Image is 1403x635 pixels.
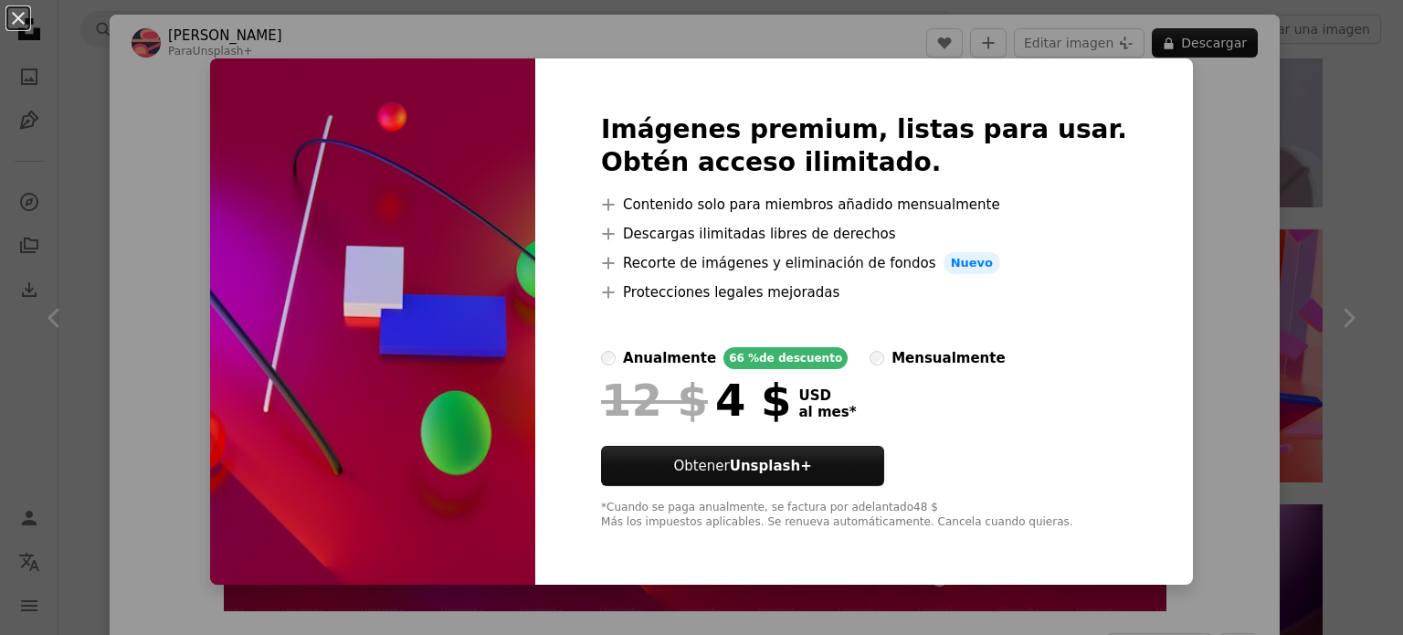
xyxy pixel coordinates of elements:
div: 66 % de descuento [723,347,848,369]
span: Nuevo [944,252,1000,274]
li: Contenido solo para miembros añadido mensualmente [601,194,1127,216]
span: 12 $ [601,376,708,424]
div: anualmente [623,347,716,369]
li: Descargas ilimitadas libres de derechos [601,223,1127,245]
li: Recorte de imágenes y eliminación de fondos [601,252,1127,274]
input: anualmente66 %de descuento [601,351,616,365]
h2: Imágenes premium, listas para usar. Obtén acceso ilimitado. [601,113,1127,179]
input: mensualmente [870,351,884,365]
span: al mes * [798,404,856,420]
li: Protecciones legales mejoradas [601,281,1127,303]
div: *Cuando se paga anualmente, se factura por adelantado 48 $ Más los impuestos aplicables. Se renue... [601,501,1127,530]
img: premium_photo-1670872902305-6fff4f68e8d1 [210,58,535,585]
button: ObtenerUnsplash+ [601,446,884,486]
div: mensualmente [891,347,1005,369]
span: USD [798,387,856,404]
strong: Unsplash+ [730,458,812,474]
div: 4 $ [601,376,791,424]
